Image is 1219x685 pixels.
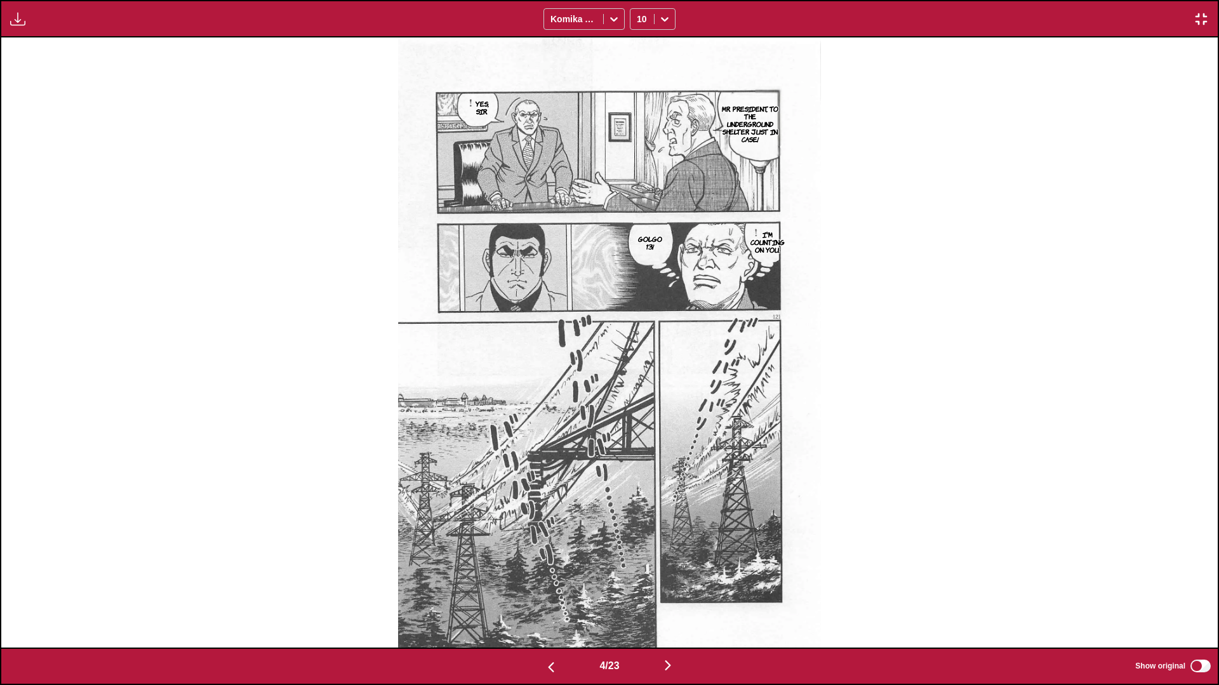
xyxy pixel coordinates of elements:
img: Next page [660,658,676,673]
p: Golgo 13! [633,232,667,253]
span: 4 / 23 [599,660,619,672]
p: Mr. President, to the underground shelter just in case! [718,102,782,145]
input: Show original [1190,660,1211,672]
img: Download translated images [10,11,25,27]
span: Show original [1135,662,1185,670]
p: I'm counting on you. [748,228,787,256]
img: Manga Panel [398,37,821,648]
img: Previous page [543,660,559,675]
p: Yes, sir. [473,97,491,117]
